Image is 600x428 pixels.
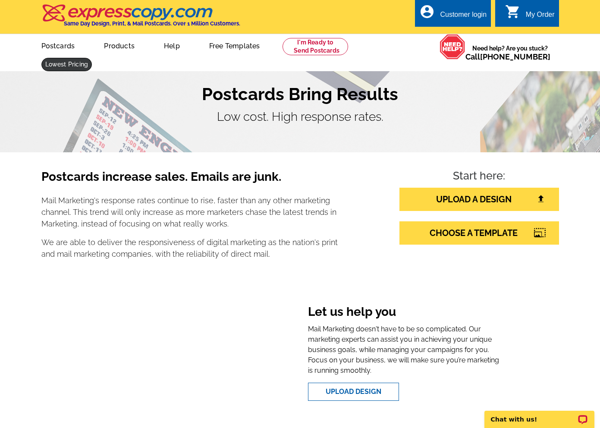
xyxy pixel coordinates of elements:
[440,11,487,23] div: Customer login
[399,170,559,184] h4: Start here:
[308,305,501,321] h3: Let us help you
[526,11,555,23] div: My Order
[465,44,555,61] span: Need help? Are you stuck?
[505,4,521,19] i: shopping_cart
[399,188,559,211] a: UPLOAD A DESIGN
[28,35,89,55] a: Postcards
[150,35,194,55] a: Help
[41,84,559,104] h1: Postcards Bring Results
[308,383,399,401] a: Upload Design
[479,401,600,428] iframe: LiveChat chat widget
[465,52,550,61] span: Call
[41,195,338,230] p: Mail Marketing's response rates continue to rise, faster than any other marketing channel. This t...
[308,324,501,376] p: Mail Marketing doesn't have to be so complicated. Our marketing experts can assist you in achievi...
[195,35,274,55] a: Free Templates
[419,9,487,20] a: account_circle Customer login
[90,35,148,55] a: Products
[480,52,550,61] a: [PHONE_NUMBER]
[41,236,338,260] p: We are able to deliver the responsiveness of digital marketing as the nation's print and mail mar...
[41,10,240,27] a: Same Day Design, Print, & Mail Postcards. Over 1 Million Customers.
[399,221,559,245] a: CHOOSE A TEMPLATE
[41,108,559,126] p: Low cost. High response rates.
[419,4,435,19] i: account_circle
[99,298,282,408] iframe: Welcome To expresscopy
[41,170,338,191] h3: Postcards increase sales. Emails are junk.
[505,9,555,20] a: shopping_cart My Order
[64,20,240,27] h4: Same Day Design, Print, & Mail Postcards. Over 1 Million Customers.
[440,34,465,60] img: help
